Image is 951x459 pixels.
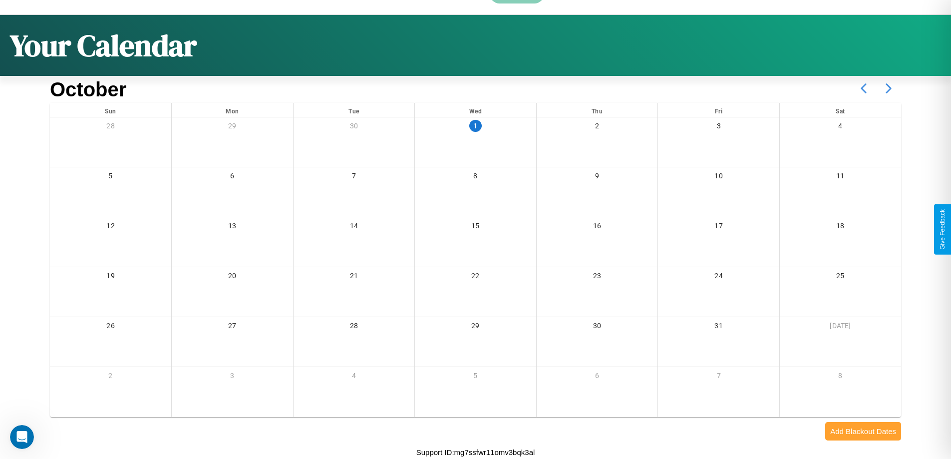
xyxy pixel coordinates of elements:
div: 30 [537,317,658,338]
div: 14 [294,217,415,238]
div: Wed [415,103,536,117]
div: 2 [50,367,171,388]
p: Support ID: mg7ssfwr11omv3bqk3al [416,446,535,459]
div: 24 [658,267,779,288]
div: 7 [658,367,779,388]
div: 7 [294,167,415,188]
div: 1 [469,120,481,132]
div: 17 [658,217,779,238]
div: Sun [50,103,171,117]
div: 25 [780,267,901,288]
div: 8 [415,167,536,188]
div: 31 [658,317,779,338]
div: 13 [172,217,293,238]
div: 3 [172,367,293,388]
div: 22 [415,267,536,288]
div: 15 [415,217,536,238]
div: 29 [172,117,293,138]
div: 10 [658,167,779,188]
div: Fri [658,103,779,117]
div: 20 [172,267,293,288]
div: 29 [415,317,536,338]
div: 5 [415,367,536,388]
h1: Your Calendar [10,25,197,66]
div: 23 [537,267,658,288]
div: 6 [172,167,293,188]
div: 5 [50,167,171,188]
div: 11 [780,167,901,188]
div: 12 [50,217,171,238]
h2: October [50,78,126,101]
div: Mon [172,103,293,117]
div: Sat [780,103,901,117]
div: Tue [294,103,415,117]
div: 30 [294,117,415,138]
div: 4 [780,117,901,138]
div: 6 [537,367,658,388]
div: 28 [50,117,171,138]
div: [DATE] [780,317,901,338]
div: 28 [294,317,415,338]
div: Thu [537,103,658,117]
div: 9 [537,167,658,188]
div: 27 [172,317,293,338]
div: 18 [780,217,901,238]
div: Give Feedback [939,209,946,250]
div: 21 [294,267,415,288]
div: 4 [294,367,415,388]
div: 8 [780,367,901,388]
div: 26 [50,317,171,338]
button: Add Blackout Dates [825,422,901,441]
div: 19 [50,267,171,288]
div: 3 [658,117,779,138]
div: 2 [537,117,658,138]
div: 16 [537,217,658,238]
iframe: Intercom live chat [10,425,34,449]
